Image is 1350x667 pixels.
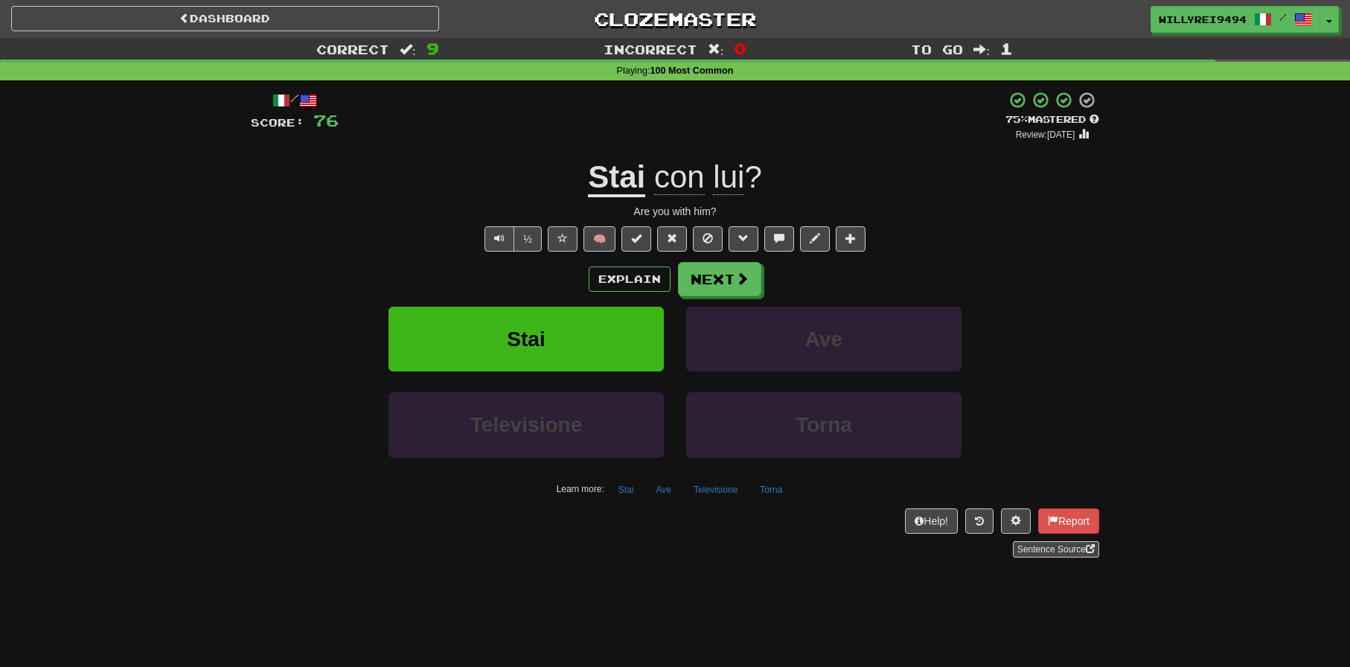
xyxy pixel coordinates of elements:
[484,226,514,252] button: Play sentence audio (ctl+space)
[686,307,962,371] button: Ave
[796,413,852,436] span: Torna
[251,116,304,129] span: Score:
[654,159,705,195] span: con
[965,508,994,534] button: Round history (alt+y)
[1159,13,1247,26] span: willyrei9494
[1038,508,1099,534] button: Report
[1000,39,1013,57] span: 1
[589,267,671,292] button: Explain
[764,226,794,252] button: Discuss sentence (alt+u)
[650,66,733,76] strong: 100 Most Common
[1013,541,1099,558] a: Sentence Source
[604,42,697,57] span: Incorrect
[836,226,866,252] button: Add to collection (alt+a)
[583,226,615,252] button: 🧠
[752,479,790,501] button: Torna
[685,479,746,501] button: Televisione
[316,42,389,57] span: Correct
[557,484,604,494] small: Learn more:
[507,328,545,351] span: Stai
[548,226,578,252] button: Favorite sentence (alt+f)
[251,204,1099,219] div: Are you with him?
[973,43,990,56] span: :
[1279,12,1287,22] span: /
[388,307,664,371] button: Stai
[588,159,645,197] u: Stai
[482,226,542,252] div: Text-to-speech controls
[686,392,962,457] button: Torna
[1005,113,1099,127] div: Mastered
[621,226,651,252] button: Set this sentence to 100% Mastered (alt+m)
[657,226,687,252] button: Reset to 0% Mastered (alt+r)
[805,328,842,351] span: Ave
[905,508,958,534] button: Help!
[911,42,963,57] span: To go
[647,479,679,501] button: Ave
[678,262,761,296] button: Next
[1016,130,1075,140] small: Review: [DATE]
[1151,6,1320,33] a: willyrei9494 /
[729,226,758,252] button: Grammar (alt+g)
[388,392,664,457] button: Televisione
[708,43,724,56] span: :
[11,6,439,31] a: Dashboard
[514,226,542,252] button: ½
[426,39,439,57] span: 9
[713,159,744,195] span: lui
[400,43,416,56] span: :
[800,226,830,252] button: Edit sentence (alt+d)
[693,226,723,252] button: Ignore sentence (alt+i)
[313,111,339,130] span: 76
[461,6,889,32] a: Clozemaster
[470,413,582,436] span: Televisione
[1005,113,1028,125] span: 75 %
[610,479,642,501] button: Stai
[645,159,761,195] span: ?
[251,91,339,109] div: /
[734,39,746,57] span: 0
